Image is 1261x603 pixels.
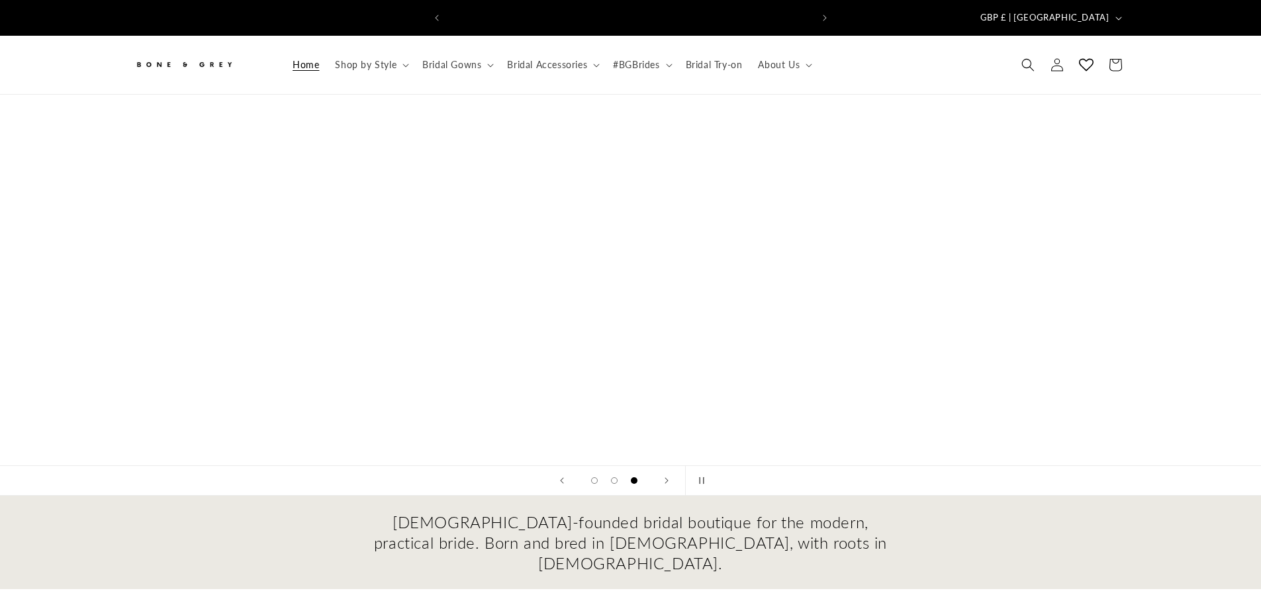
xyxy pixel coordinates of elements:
[604,471,624,490] button: Load slide 2 of 3
[613,59,659,71] span: #BGBrides
[499,51,605,79] summary: Bridal Accessories
[685,466,714,495] button: Pause slideshow
[1013,50,1043,79] summary: Search
[750,51,817,79] summary: About Us
[422,5,451,30] button: Previous announcement
[335,59,397,71] span: Shop by Style
[624,471,644,490] button: Load slide 3 of 3
[972,5,1127,30] button: GBP £ | [GEOGRAPHIC_DATA]
[605,51,677,79] summary: #BGBrides
[547,466,577,495] button: Previous slide
[285,51,327,79] a: Home
[678,51,751,79] a: Bridal Try-on
[134,54,234,75] img: Bone and Grey Bridal
[652,466,681,495] button: Next slide
[686,59,743,71] span: Bridal Try-on
[980,11,1109,24] span: GBP £ | [GEOGRAPHIC_DATA]
[327,51,414,79] summary: Shop by Style
[584,471,604,490] button: Load slide 1 of 3
[293,59,319,71] span: Home
[507,59,587,71] span: Bridal Accessories
[422,59,481,71] span: Bridal Gowns
[373,512,889,574] h2: [DEMOGRAPHIC_DATA]-founded bridal boutique for the modern, practical bride. Born and bred in [DEM...
[414,51,499,79] summary: Bridal Gowns
[129,49,271,81] a: Bone and Grey Bridal
[758,59,800,71] span: About Us
[810,5,839,30] button: Next announcement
